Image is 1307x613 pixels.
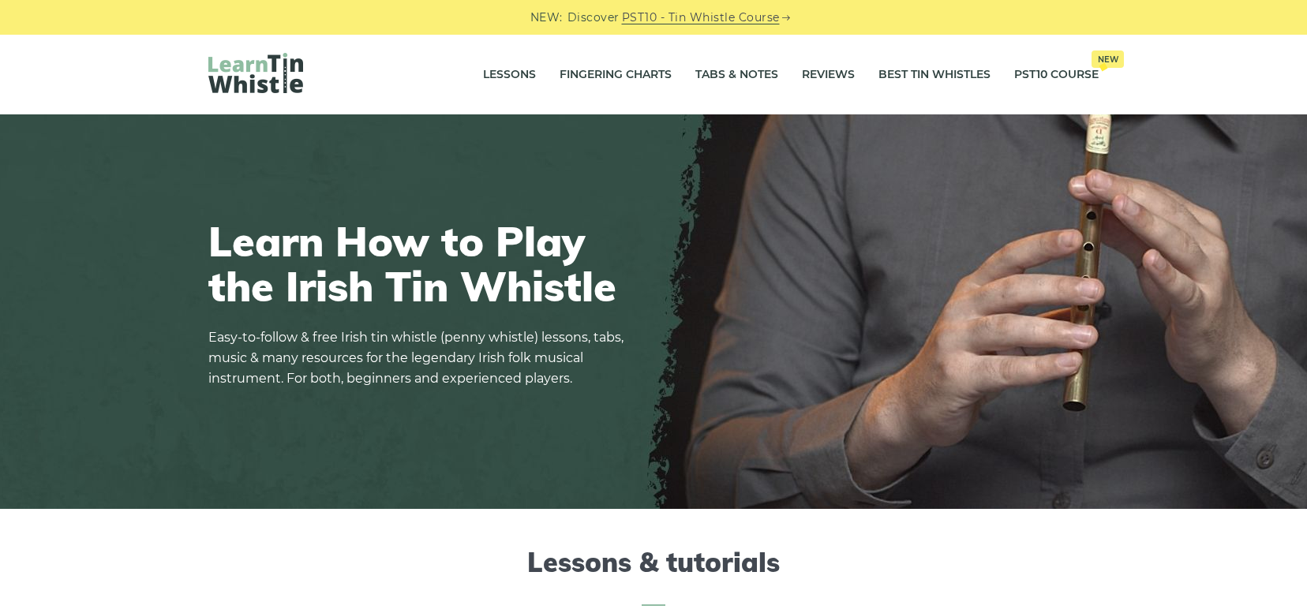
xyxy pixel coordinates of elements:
a: Best Tin Whistles [878,55,991,95]
span: New [1092,50,1124,68]
a: Fingering Charts [560,55,672,95]
h2: Lessons & tutorials [208,547,1099,606]
p: Easy-to-follow & free Irish tin whistle (penny whistle) lessons, tabs, music & many resources for... [208,327,635,389]
h1: Learn How to Play the Irish Tin Whistle [208,219,635,308]
a: Reviews [802,55,855,95]
img: LearnTinWhistle.com [208,53,303,93]
a: Lessons [483,55,536,95]
a: Tabs & Notes [695,55,778,95]
a: PST10 CourseNew [1014,55,1099,95]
